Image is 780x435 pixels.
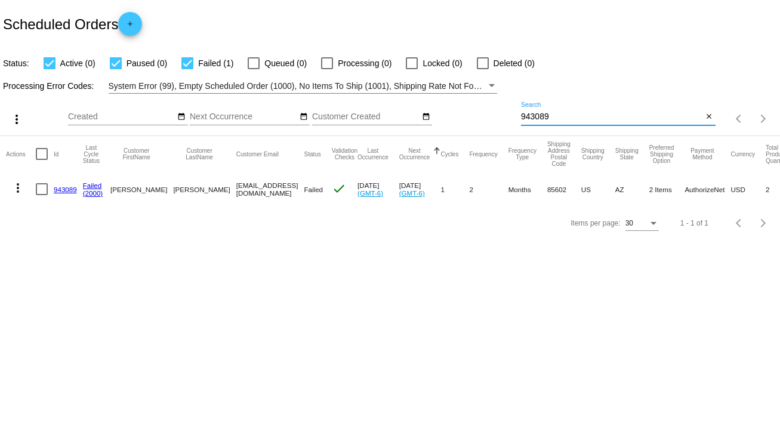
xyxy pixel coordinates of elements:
mat-icon: check [332,181,346,196]
input: Search [521,112,703,122]
mat-cell: [PERSON_NAME] [173,172,236,206]
button: Previous page [727,107,751,131]
mat-icon: more_vert [11,181,25,195]
button: Change sorting for NextOccurrenceUtc [399,147,430,161]
a: Failed [83,181,102,189]
div: Items per page: [571,219,620,227]
mat-cell: 2 [469,172,508,206]
mat-header-cell: Actions [6,136,36,172]
mat-cell: [EMAIL_ADDRESS][DOMAIN_NAME] [236,172,304,206]
button: Change sorting for Id [54,150,58,158]
mat-cell: Months [508,172,547,206]
mat-cell: AZ [615,172,649,206]
button: Previous page [727,211,751,235]
h2: Scheduled Orders [3,12,142,36]
button: Change sorting for PaymentMethod.Type [685,147,720,161]
button: Change sorting for CustomerFirstName [110,147,162,161]
button: Change sorting for Frequency [469,150,497,158]
mat-cell: [PERSON_NAME] [110,172,173,206]
span: Failed (1) [198,56,233,70]
mat-cell: 85602 [547,172,581,206]
span: Status: [3,58,29,68]
span: Queued (0) [264,56,307,70]
span: Active (0) [60,56,95,70]
mat-icon: date_range [300,112,308,122]
input: Next Occurrence [190,112,297,122]
button: Next page [751,107,775,131]
mat-cell: US [581,172,615,206]
a: (2000) [83,189,103,197]
input: Customer Created [312,112,420,122]
button: Change sorting for FrequencyType [508,147,537,161]
mat-select: Items per page: [625,220,659,228]
button: Change sorting for CustomerEmail [236,150,279,158]
button: Change sorting for PreferredShippingOption [649,144,674,164]
div: 1 - 1 of 1 [680,219,708,227]
button: Change sorting for ShippingCountry [581,147,605,161]
mat-cell: [DATE] [357,172,399,206]
span: 30 [625,219,633,227]
button: Next page [751,211,775,235]
button: Change sorting for ShippingPostcode [547,141,571,167]
button: Change sorting for CustomerLastName [173,147,225,161]
mat-icon: close [705,112,713,122]
a: 943089 [54,186,77,193]
mat-header-cell: Validation Checks [332,136,357,172]
mat-cell: 2 Items [649,172,685,206]
mat-cell: USD [730,172,766,206]
mat-cell: [DATE] [399,172,441,206]
mat-icon: date_range [422,112,430,122]
button: Change sorting for Cycles [440,150,458,158]
span: Processing (0) [338,56,391,70]
span: Paused (0) [127,56,167,70]
input: Created [68,112,175,122]
span: Failed [304,186,323,193]
a: (GMT-6) [399,189,425,197]
span: Processing Error Codes: [3,81,94,91]
button: Change sorting for LastProcessingCycleId [83,144,100,164]
button: Clear [703,111,716,124]
mat-cell: 1 [440,172,469,206]
button: Change sorting for CurrencyIso [730,150,755,158]
button: Change sorting for LastOccurrenceUtc [357,147,389,161]
mat-icon: more_vert [10,112,24,127]
mat-select: Filter by Processing Error Codes [109,79,497,94]
button: Change sorting for ShippingState [615,147,639,161]
mat-icon: date_range [177,112,186,122]
a: (GMT-6) [357,189,383,197]
mat-icon: add [123,20,137,34]
span: Deleted (0) [494,56,535,70]
mat-cell: AuthorizeNet [685,172,730,206]
button: Change sorting for Status [304,150,320,158]
span: Locked (0) [423,56,462,70]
